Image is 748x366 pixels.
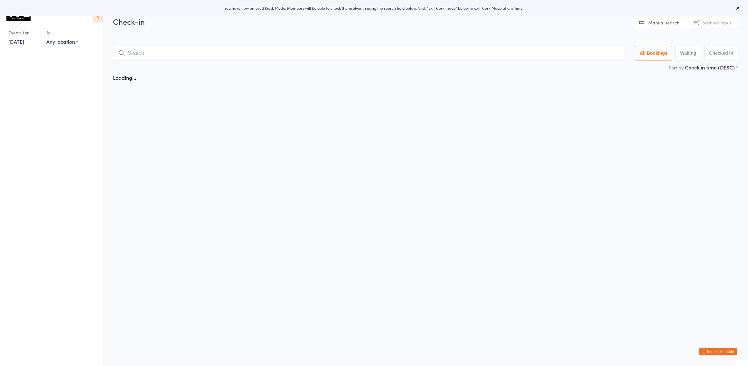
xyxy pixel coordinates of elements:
label: Sort by [669,64,684,71]
span: Scanner input [702,19,731,26]
div: You have now entered Kiosk Mode. Members will be able to check themselves in using the search fie... [10,5,738,11]
div: At [46,27,78,38]
button: Checked in [704,46,738,60]
button: All Bookings [635,46,672,60]
a: [DATE] [8,38,24,45]
input: Search [113,46,624,60]
div: Events for [8,27,40,38]
div: Loading... [113,74,136,81]
span: Manual search [648,19,679,26]
button: Exit kiosk mode [699,348,737,355]
button: Waiting [675,46,701,60]
h2: Check-in [113,16,738,27]
div: Check in time (DESC) [685,64,738,71]
div: Any location [46,38,78,45]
